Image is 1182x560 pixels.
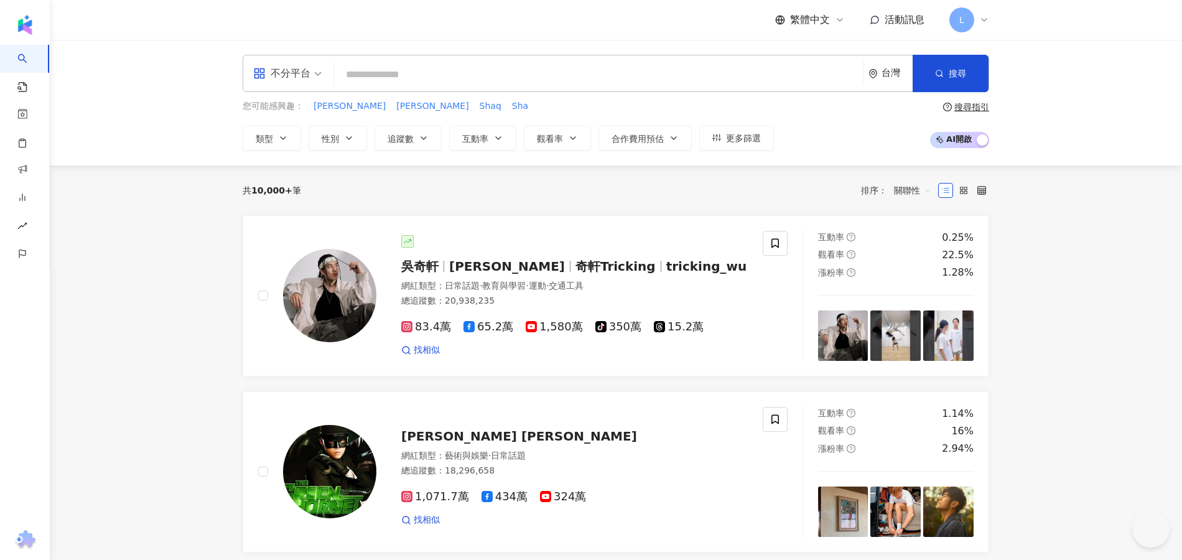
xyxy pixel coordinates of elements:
[847,426,855,435] span: question-circle
[726,133,761,143] span: 更多篩選
[482,490,528,503] span: 434萬
[480,281,482,291] span: ·
[253,63,310,83] div: 不分平台
[818,426,844,436] span: 觀看率
[861,180,938,200] div: 排序：
[951,424,974,438] div: 16%
[309,126,367,151] button: 性別
[598,126,692,151] button: 合作費用預估
[923,487,974,537] img: post-image
[942,442,974,455] div: 2.94%
[253,67,266,80] span: appstore
[401,450,748,462] div: 網紅類型 ：
[401,344,440,357] a: 找相似
[17,213,27,241] span: rise
[15,15,35,35] img: logo icon
[818,310,868,361] img: post-image
[243,391,989,553] a: KOL Avatar[PERSON_NAME] [PERSON_NAME]網紅類型：藝術與娛樂·日常話題總追蹤數：18,296,6581,071.7萬434萬324萬找相似互動率question...
[847,250,855,259] span: question-circle
[575,259,656,274] span: 奇軒Tricking
[243,126,301,151] button: 類型
[894,180,931,200] span: 關聯性
[537,134,563,144] span: 觀看率
[375,126,442,151] button: 追蹤數
[666,259,747,274] span: tricking_wu
[949,68,966,78] span: 搜尋
[388,134,414,144] span: 追蹤數
[943,103,952,111] span: question-circle
[595,320,641,334] span: 350萬
[401,514,440,526] a: 找相似
[463,320,513,334] span: 65.2萬
[491,450,526,460] span: 日常話題
[540,490,586,503] span: 324萬
[818,408,844,418] span: 互動率
[243,185,301,195] div: 共 筆
[942,407,974,421] div: 1.14%
[401,280,748,292] div: 網紅類型 ：
[549,281,584,291] span: 交通工具
[283,249,376,342] img: KOL Avatar
[445,450,488,460] span: 藝術與娛樂
[818,487,868,537] img: post-image
[529,281,546,291] span: 運動
[818,444,844,454] span: 漲粉率
[462,134,488,144] span: 互動率
[654,320,704,334] span: 15.2萬
[314,100,386,113] span: [PERSON_NAME]
[546,281,549,291] span: ·
[401,429,637,444] span: [PERSON_NAME] [PERSON_NAME]
[818,232,844,242] span: 互動率
[401,490,469,503] span: 1,071.7萬
[870,487,921,537] img: post-image
[401,320,451,334] span: 83.4萬
[913,55,989,92] button: 搜尋
[251,185,292,195] span: 10,000+
[488,450,491,460] span: ·
[847,444,855,453] span: question-circle
[923,310,974,361] img: post-image
[17,45,42,93] a: search
[942,231,974,245] div: 0.25%
[13,530,37,550] img: chrome extension
[414,514,440,526] span: 找相似
[480,100,501,113] span: Shaq
[526,281,528,291] span: ·
[868,69,878,78] span: environment
[885,14,924,26] span: 活動訊息
[942,248,974,262] div: 22.5%
[612,134,664,144] span: 合作費用預估
[954,102,989,112] div: 搜尋指引
[512,100,528,113] span: Sha
[445,281,480,291] span: 日常話題
[818,268,844,278] span: 漲粉率
[283,425,376,518] img: KOL Avatar
[482,281,526,291] span: 教育與學習
[401,465,748,477] div: 總追蹤數 ： 18,296,658
[870,310,921,361] img: post-image
[479,100,502,113] button: Shaq
[526,320,583,334] span: 1,580萬
[243,100,304,113] span: 您可能感興趣：
[511,100,529,113] button: Sha
[847,409,855,418] span: question-circle
[959,13,964,27] span: L
[699,126,774,151] button: 更多篩選
[449,259,565,274] span: [PERSON_NAME]
[818,250,844,259] span: 觀看率
[401,259,439,274] span: 吳奇軒
[414,344,440,357] span: 找相似
[847,233,855,241] span: question-circle
[322,134,339,144] span: 性別
[396,100,469,113] button: [PERSON_NAME]
[256,134,273,144] span: 類型
[942,266,974,279] div: 1.28%
[449,126,516,151] button: 互動率
[243,215,989,376] a: KOL Avatar吳奇軒[PERSON_NAME]奇軒Trickingtricking_wu網紅類型：日常話題·教育與學習·運動·交通工具總追蹤數：20,938,23583.4萬65.2萬1,...
[401,295,748,307] div: 總追蹤數 ： 20,938,235
[1132,510,1170,548] iframe: Help Scout Beacon - Open
[790,13,830,27] span: 繁體中文
[313,100,386,113] button: [PERSON_NAME]
[847,268,855,277] span: question-circle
